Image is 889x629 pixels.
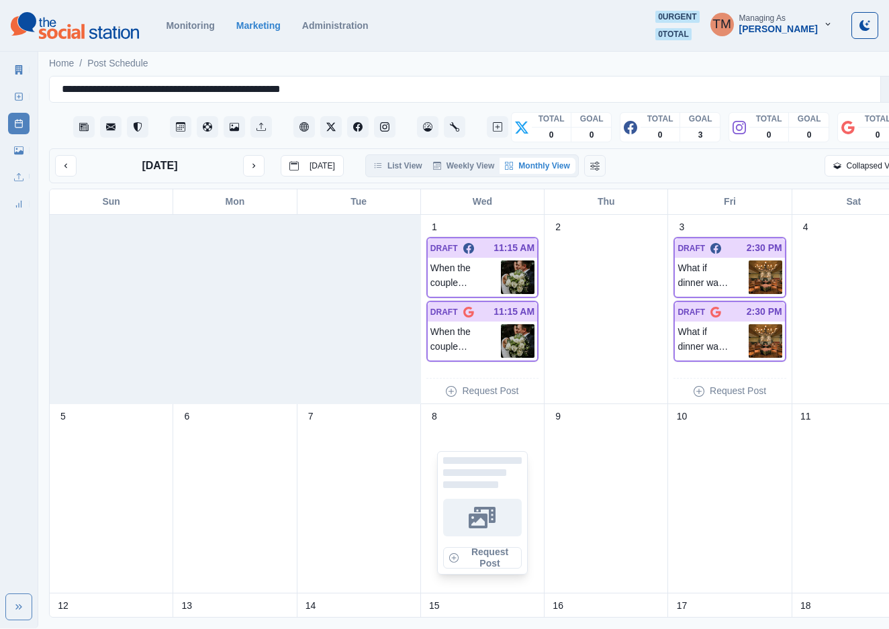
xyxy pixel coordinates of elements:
img: zn3x3waeghjhw6i7i76u [749,324,782,358]
div: Wed [421,189,545,214]
p: What if dinner was more than just a meal? Your seat at [GEOGRAPHIC_DATA] is waiting for a story t... [677,260,748,294]
button: Content Pool [197,116,218,138]
img: zn3x3waeghjhw6i7i76u [749,260,782,294]
a: Media Library [224,116,245,138]
p: [DATE] [310,161,335,171]
img: ekijgnnapphu0nmsyvr8 [501,260,534,294]
button: Twitter [320,116,342,138]
button: Weekly View [428,158,500,174]
p: 16 [553,599,563,613]
div: Managing As [739,13,786,23]
img: ekijgnnapphu0nmsyvr8 [501,324,534,358]
p: 0 [876,129,880,141]
span: 0 urgent [655,11,699,23]
a: Home [49,56,74,70]
p: 0 [590,129,594,141]
button: Facebook [347,116,369,138]
div: Sun [50,189,173,214]
p: DRAFT [677,242,705,254]
button: Administration [444,116,465,138]
button: Instagram [374,116,395,138]
div: [PERSON_NAME] [739,23,818,35]
p: 2:30 PM [747,241,782,255]
p: 11 [800,409,811,424]
button: List View [369,158,428,174]
p: When the couple shines and the venue stuns — it’s a perfect match! 💍✨ #WeddingWednesday Match mad... [430,324,501,358]
p: 9 [555,409,561,424]
p: DRAFT [430,242,458,254]
div: Thu [545,189,668,214]
p: 0 [767,129,771,141]
button: Stream [73,116,95,138]
a: Administration [302,20,369,31]
a: Marketing Summary [8,59,30,81]
p: 1 [432,220,437,234]
p: GOAL [689,113,712,125]
button: Create New Post [487,116,508,138]
a: Review Summary [8,193,30,215]
a: New Post [8,86,30,107]
p: TOTAL [539,113,565,125]
p: 17 [677,599,688,613]
a: Post Schedule [87,56,148,70]
p: GOAL [798,113,821,125]
p: 11:15 AM [494,305,534,319]
p: 0 [549,129,554,141]
a: Monitoring [166,20,214,31]
p: Request Post [462,384,518,398]
div: Fri [668,189,792,214]
p: 6 [184,409,189,424]
button: next month [243,155,265,177]
p: DRAFT [677,306,705,318]
button: Client Website [293,116,315,138]
button: Reviews [127,116,148,138]
p: [DATE] [142,158,177,174]
a: Media Library [8,140,30,161]
p: Request Post [710,384,766,398]
button: go to today [281,155,344,177]
p: 14 [306,599,316,613]
p: 4 [803,220,808,234]
p: GOAL [580,113,604,125]
p: 15 [429,599,440,613]
p: What if dinner was more than just a meal? Your seat at [GEOGRAPHIC_DATA] is waiting for a story t... [677,324,748,358]
p: TOTAL [647,113,673,125]
button: Messages [100,116,122,138]
a: Uploads [8,166,30,188]
div: Tue [297,189,421,214]
button: Managing As[PERSON_NAME] [700,11,843,38]
button: Monthly View [500,158,575,174]
p: 10 [677,409,688,424]
p: 13 [181,599,192,613]
a: Marketing [236,20,281,31]
p: 0 [807,129,812,141]
p: 5 [60,409,66,424]
a: Post Schedule [170,116,191,138]
p: 3 [680,220,685,234]
p: 0 [658,129,663,141]
p: 2 [555,220,561,234]
button: Uploads [250,116,272,138]
p: 2:30 PM [747,305,782,319]
nav: breadcrumb [49,56,148,70]
span: / [79,56,82,70]
p: 8 [432,409,437,424]
p: 18 [800,599,811,613]
button: Change View Order [584,155,606,177]
a: Dashboard [417,116,438,138]
img: logoTextSVG.62801f218bc96a9b266caa72a09eb111.svg [11,12,139,39]
button: previous month [55,155,77,177]
p: DRAFT [430,306,458,318]
p: 7 [308,409,314,424]
p: 12 [58,599,68,613]
p: TOTAL [756,113,782,125]
span: 0 total [655,28,692,40]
